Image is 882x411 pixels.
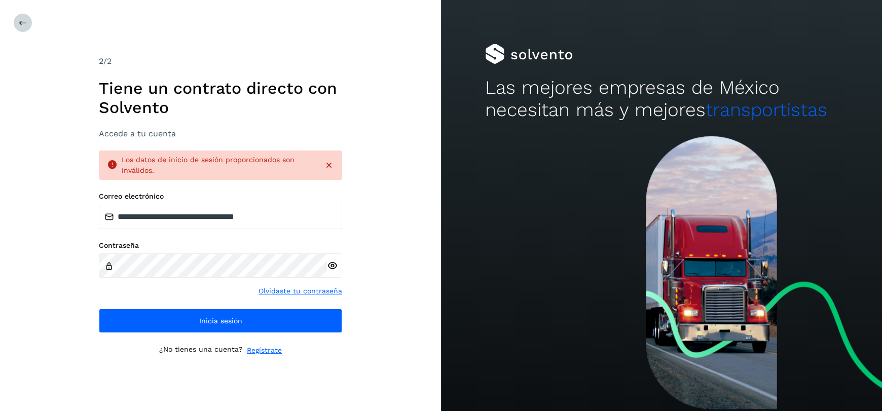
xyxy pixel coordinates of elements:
div: Los datos de inicio de sesión proporcionados son inválidos. [122,155,316,176]
button: Inicia sesión [99,309,342,333]
span: 2 [99,56,103,66]
span: transportistas [706,99,827,121]
span: Inicia sesión [199,317,242,324]
label: Correo electrónico [99,192,342,201]
div: /2 [99,55,342,67]
p: ¿No tienes una cuenta? [159,345,243,356]
a: Regístrate [247,345,282,356]
a: Olvidaste tu contraseña [259,286,342,296]
h2: Las mejores empresas de México necesitan más y mejores [485,77,838,122]
h3: Accede a tu cuenta [99,129,342,138]
label: Contraseña [99,241,342,250]
h1: Tiene un contrato directo con Solvento [99,79,342,118]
